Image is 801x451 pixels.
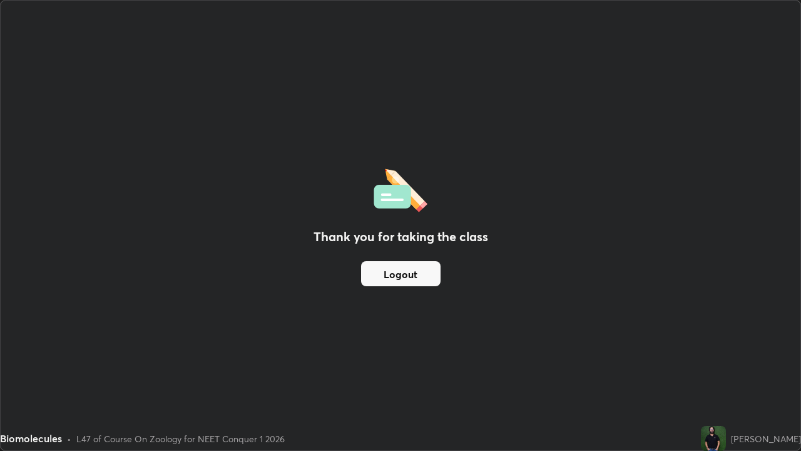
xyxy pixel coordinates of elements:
[701,426,726,451] img: 8be69093bacc48d5a625170d7cbcf919.jpg
[76,432,285,445] div: L47 of Course On Zoology for NEET Conquer 1 2026
[731,432,801,445] div: [PERSON_NAME]
[67,432,71,445] div: •
[314,227,488,246] h2: Thank you for taking the class
[374,165,427,212] img: offlineFeedback.1438e8b3.svg
[361,261,441,286] button: Logout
